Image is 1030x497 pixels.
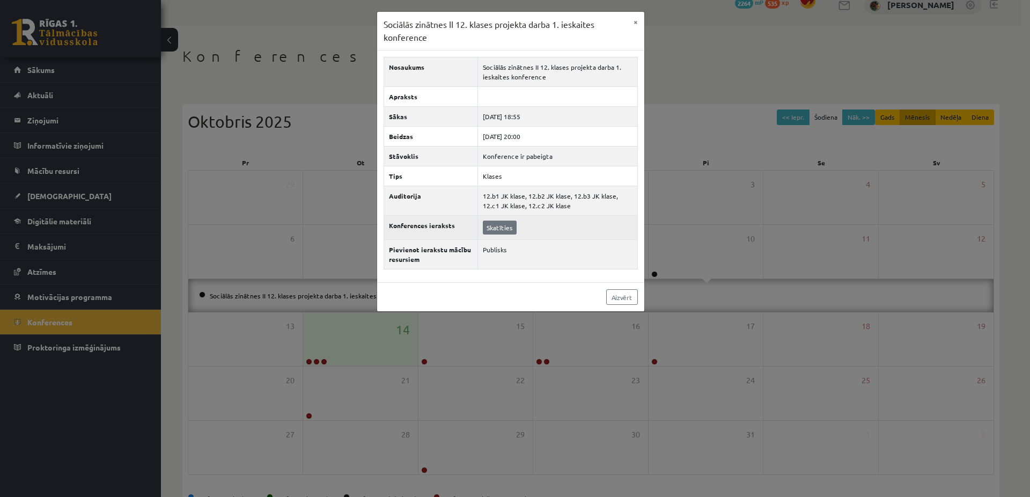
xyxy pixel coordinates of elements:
[384,147,478,166] th: Stāvoklis
[606,289,638,305] a: Aizvērt
[384,186,478,216] th: Auditorija
[384,107,478,127] th: Sākas
[384,127,478,147] th: Beidzas
[478,147,637,166] td: Konference ir pabeigta
[384,18,627,43] h3: Sociālās zinātnes II 12. klases projekta darba 1. ieskaites konference
[478,186,637,216] td: 12.b1 JK klase, 12.b2 JK klase, 12.b3 JK klase, 12.c1 JK klase, 12.c2 JK klase
[384,166,478,186] th: Tips
[478,127,637,147] td: [DATE] 20:00
[478,240,637,269] td: Publisks
[384,240,478,269] th: Pievienot ierakstu mācību resursiem
[478,107,637,127] td: [DATE] 18:55
[483,221,517,235] a: Skatīties
[627,12,644,32] button: ×
[478,57,637,87] td: Sociālās zinātnes II 12. klases projekta darba 1. ieskaites konference
[384,87,478,107] th: Apraksts
[478,166,637,186] td: Klases
[384,216,478,240] th: Konferences ieraksts
[384,57,478,87] th: Nosaukums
